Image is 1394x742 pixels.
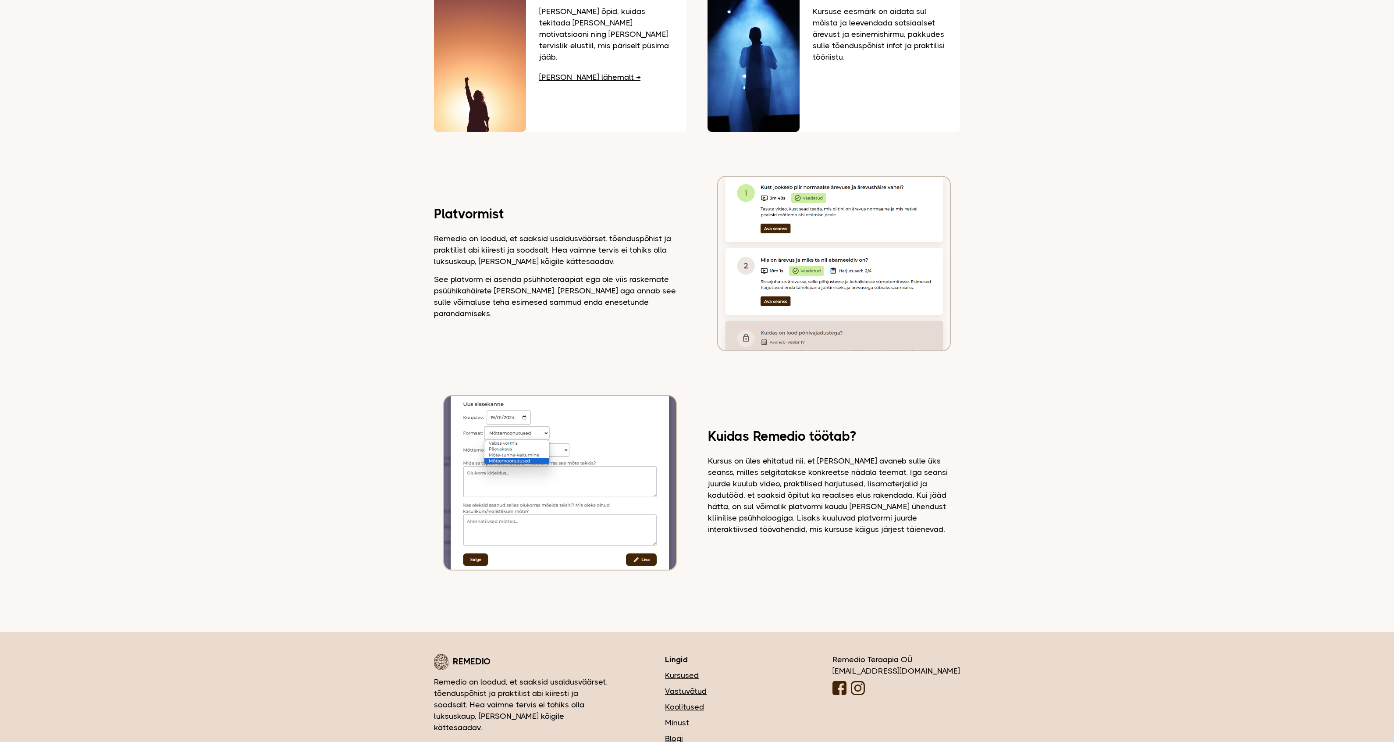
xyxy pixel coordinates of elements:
[813,6,947,63] p: Kursuse eesmärk on aidata sul mõista ja leevendada sotsiaalset ärevust ja esinemishirmu, pakkudes...
[665,654,780,665] h3: Lingid
[665,685,780,697] a: Vastuvõtud
[851,681,865,695] img: Instagrammi logo
[665,701,780,713] a: Koolitused
[434,274,686,319] p: See platvorm ei asenda psühhoteraapiat ega ole viis raskemate psüühikahäirete [PERSON_NAME]. [PER...
[434,654,612,670] div: Remedio
[708,431,960,442] h2: Kuidas Remedio töötab?
[665,717,780,728] a: Minust
[434,676,612,733] p: Remedio on loodud, et saaksid usaldusväärset, tõenduspõhist ja praktilist abi kiiresti ja soodsal...
[832,665,960,677] div: [EMAIL_ADDRESS][DOMAIN_NAME]
[539,6,673,63] p: [PERSON_NAME] õpid, kuidas tekitada [PERSON_NAME] motivatsiooni ning [PERSON_NAME] tervislik elus...
[434,654,448,670] img: Remedio logo
[832,654,960,698] div: Remedio Teraapia OÜ
[832,681,846,695] img: Facebooki logo
[708,455,960,535] p: Kursus on üles ehitatud nii, et [PERSON_NAME] avaneb sulle üks seanss, milles selgitatakse konkre...
[434,208,686,220] h2: Platvormist
[443,395,677,571] img: Pilt platormil pakutavast päeviku võimalusest
[539,73,640,82] a: [PERSON_NAME] lähemalt
[717,176,951,351] img: Pilt platvormil olevast seansside nimekirjast
[665,670,780,681] a: Kursused
[434,233,686,267] p: Remedio on loodud, et saaksid usaldusväärset, tõenduspõhist ja praktilist abi kiiresti ja soodsal...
